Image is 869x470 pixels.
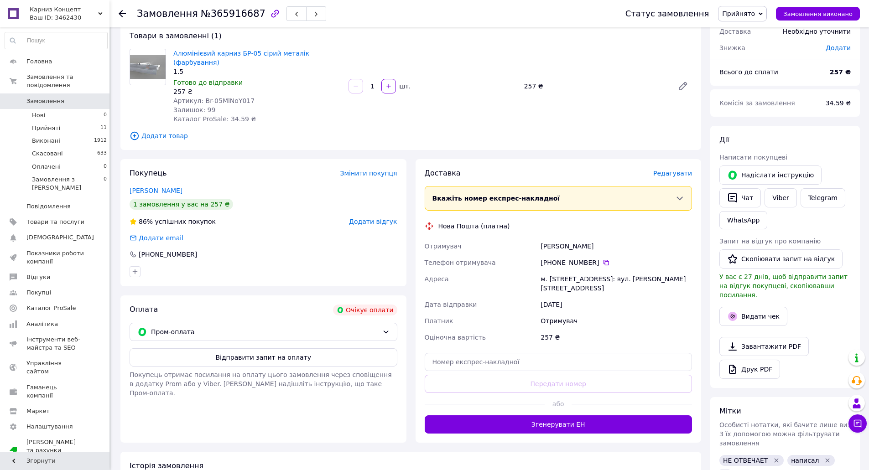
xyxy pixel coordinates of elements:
[653,170,692,177] span: Редагувати
[173,50,309,66] a: Алюмінієвий карниз БР-05 сірий металік (фарбування)
[173,106,215,114] span: Залишок: 99
[32,124,60,132] span: Прийняті
[425,353,692,371] input: Номер експрес-накладної
[539,296,694,313] div: [DATE]
[32,163,61,171] span: Оплачені
[830,68,851,76] b: 257 ₴
[201,8,265,19] span: №365916687
[26,320,58,328] span: Аналітика
[425,259,496,266] span: Телефон отримувача
[173,67,341,76] div: 1.5
[26,273,50,281] span: Відгуки
[719,307,787,326] button: Видати чек
[719,154,787,161] span: Написати покупцеві
[539,313,694,329] div: Отримувач
[26,336,84,352] span: Інструменти веб-майстра та SEO
[545,399,572,408] span: або
[539,238,694,254] div: [PERSON_NAME]
[173,87,341,96] div: 257 ₴
[26,218,84,226] span: Товари та послуги
[130,348,397,367] button: Відправити запит на оплату
[130,31,222,40] span: Товари в замовленні (1)
[173,115,256,123] span: Каталог ProSale: 34.59 ₴
[719,165,822,185] button: Надіслати інструкцію
[104,111,107,119] span: 0
[773,457,780,464] svg: Видалити мітку
[397,82,411,91] div: шт.
[719,337,809,356] a: Завантажити PDF
[801,188,845,207] a: Telegram
[539,329,694,346] div: 257 ₴
[723,457,768,464] span: НЕ ОТВЕЧАЕТ
[719,249,843,269] button: Скопіювати запит на відгук
[130,305,158,314] span: Оплата
[719,188,761,207] button: Чат
[719,99,795,107] span: Комісія за замовлення
[333,305,397,315] div: Очікує оплати
[130,217,216,226] div: успішних покупок
[425,317,453,325] span: Платник
[425,415,692,434] button: Згенерувати ЕН
[783,10,853,17] span: Замовлення виконано
[425,301,477,308] span: Дата відправки
[130,199,233,210] div: 1 замовлення у вас на 257 ₴
[520,80,670,93] div: 257 ₴
[104,163,107,171] span: 0
[539,271,694,296] div: м. [STREET_ADDRESS]: вул. [PERSON_NAME][STREET_ADDRESS]
[32,176,104,192] span: Замовлення з [PERSON_NAME]
[719,28,751,35] span: Доставка
[138,250,198,259] div: [PHONE_NUMBER]
[26,73,109,89] span: Замовлення та повідомлення
[349,218,397,225] span: Додати відгук
[436,222,512,231] div: Нова Пошта (платна)
[425,243,462,250] span: Отримувач
[94,137,107,145] span: 1912
[425,169,461,177] span: Доставка
[719,360,780,379] a: Друк PDF
[130,169,167,177] span: Покупець
[26,57,52,66] span: Головна
[139,218,153,225] span: 86%
[722,10,755,17] span: Прийнято
[776,7,860,21] button: Замовлення виконано
[26,359,84,376] span: Управління сайтом
[30,5,98,14] span: Карниз Концепт
[138,233,184,243] div: Додати email
[425,275,449,283] span: Адреса
[719,273,848,299] span: У вас є 27 днів, щоб відправити запит на відгук покупцеві, скопіювавши посилання.
[777,21,856,41] div: Необхідно уточнити
[791,457,819,464] span: написал
[32,111,45,119] span: Нові
[130,55,166,78] img: Алюмінієвий карниз БР-05 сірий металік (фарбування)
[719,68,778,76] span: Всього до сплати
[719,44,745,52] span: Знижка
[432,195,560,202] span: Вкажіть номер експрес-накладної
[173,97,255,104] span: Артикул: Br-05MlNoY017
[340,170,397,177] span: Змінити покупця
[5,32,107,49] input: Пошук
[104,176,107,192] span: 0
[719,238,821,245] span: Запит на відгук про компанію
[719,421,849,447] span: Особисті нотатки, які бачите лише ви. З їх допомогою можна фільтрувати замовлення
[719,135,729,144] span: Дії
[32,150,63,158] span: Скасовані
[719,407,741,415] span: Мітки
[130,131,692,141] span: Додати товар
[129,233,184,243] div: Додати email
[100,124,107,132] span: 11
[151,327,379,337] span: Пром-оплата
[26,304,76,312] span: Каталог ProSale
[625,9,709,18] div: Статус замовлення
[30,14,109,22] div: Ваш ID: 3462430
[848,414,867,433] button: Чат з покупцем
[674,77,692,95] a: Редагувати
[119,9,126,18] div: Повернутися назад
[26,289,51,297] span: Покупці
[26,407,50,415] span: Маркет
[26,423,73,431] span: Налаштування
[130,187,182,194] a: [PERSON_NAME]
[26,249,84,266] span: Показники роботи компанії
[26,233,94,242] span: [DEMOGRAPHIC_DATA]
[826,99,851,107] span: 34.59 ₴
[32,137,60,145] span: Виконані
